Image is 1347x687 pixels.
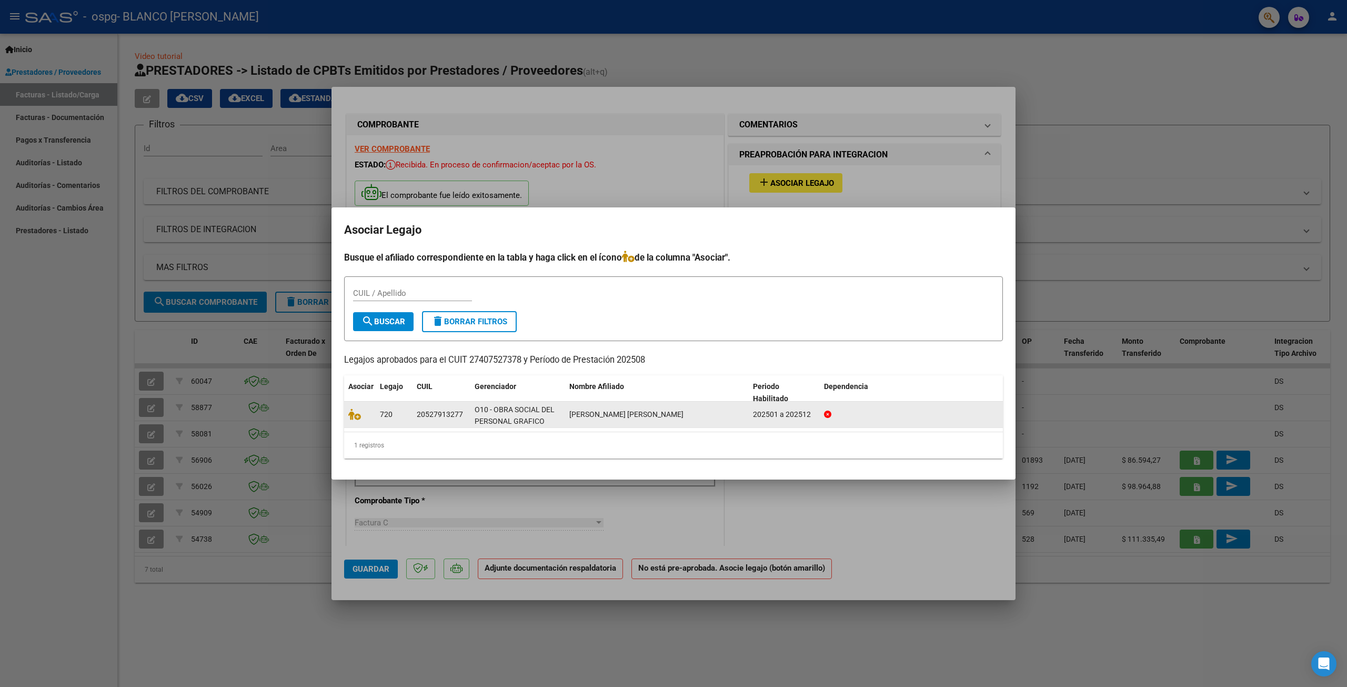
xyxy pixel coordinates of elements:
h2: Asociar Legajo [344,220,1003,240]
div: 20527913277 [417,409,463,421]
datatable-header-cell: Gerenciador [470,375,565,410]
div: Open Intercom Messenger [1311,651,1336,676]
div: 202501 a 202512 [753,409,816,421]
span: Nombre Afiliado [569,382,624,391]
datatable-header-cell: Nombre Afiliado [565,375,749,410]
div: 1 registros [344,432,1003,459]
span: O10 - OBRA SOCIAL DEL PERSONAL GRAFICO [475,405,555,426]
mat-icon: delete [431,315,444,327]
h4: Busque el afiliado correspondiente en la tabla y haga click en el ícono de la columna "Asociar". [344,251,1003,264]
span: LOPEZ YBAÑEZ IVAN EMMANUEL [569,410,683,419]
span: Asociar [348,382,374,391]
datatable-header-cell: Legajo [376,375,413,410]
button: Buscar [353,312,414,331]
span: Periodo Habilitado [753,382,788,403]
span: Dependencia [824,382,868,391]
span: CUIL [417,382,433,391]
span: Buscar [361,317,405,326]
button: Borrar Filtros [422,311,517,332]
span: 720 [380,410,393,419]
p: Legajos aprobados para el CUIT 27407527378 y Período de Prestación 202508 [344,354,1003,367]
datatable-header-cell: Dependencia [820,375,1003,410]
datatable-header-cell: Asociar [344,375,376,410]
span: Legajo [380,382,403,391]
mat-icon: search [361,315,374,327]
datatable-header-cell: Periodo Habilitado [749,375,820,410]
span: Gerenciador [475,382,516,391]
datatable-header-cell: CUIL [413,375,470,410]
span: Borrar Filtros [431,317,507,326]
